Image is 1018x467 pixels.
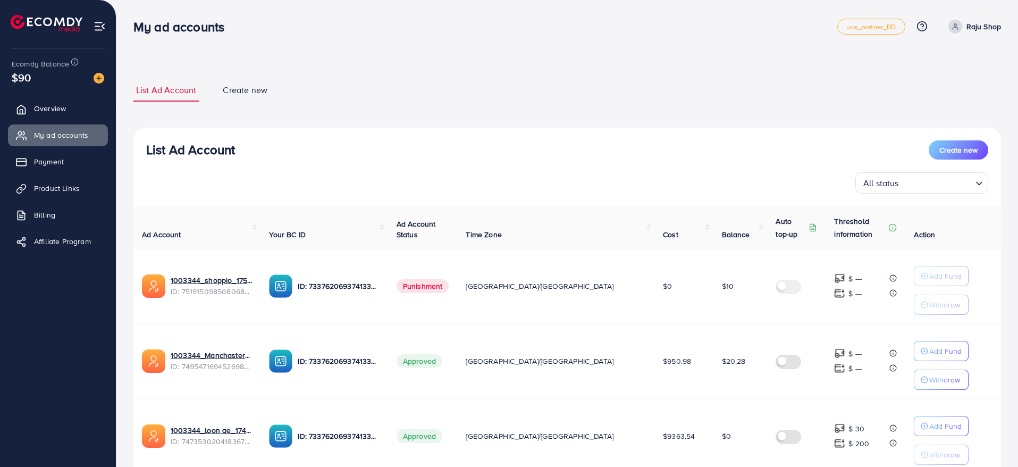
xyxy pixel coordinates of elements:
[298,280,379,293] p: ID: 7337620693741338625
[848,347,862,360] p: $ ---
[171,350,252,372] div: <span class='underline'>1003344_Manchaster_1745175503024</span></br>7495471694526988304
[171,286,252,297] span: ID: 7519150985080684551
[8,124,108,146] a: My ad accounts
[929,140,988,160] button: Create new
[269,424,292,448] img: ic-ba-acc.ded83a64.svg
[929,448,960,461] p: Withdraw
[834,215,886,240] p: Threshold information
[466,281,613,291] span: [GEOGRAPHIC_DATA]/[GEOGRAPHIC_DATA]
[929,420,962,432] p: Add Fund
[34,103,66,114] span: Overview
[722,356,746,366] span: $20.28
[848,362,862,375] p: $ ---
[11,15,82,31] img: logo
[171,436,252,447] span: ID: 7473530204183674896
[861,176,901,191] span: All status
[776,215,806,240] p: Auto top-up
[146,142,235,157] h3: List Ad Account
[848,437,869,450] p: $ 200
[914,266,969,286] button: Add Fund
[663,281,672,291] span: $0
[171,425,252,436] a: 1003344_loon ae_1740066863007
[8,204,108,226] a: Billing
[8,151,108,172] a: Payment
[142,349,165,373] img: ic-ads-acc.e4c84228.svg
[834,363,845,374] img: top-up amount
[834,438,845,449] img: top-up amount
[94,20,106,32] img: menu
[834,273,845,284] img: top-up amount
[848,287,862,300] p: $ ---
[171,350,252,361] a: 1003344_Manchaster_1745175503024
[722,229,750,240] span: Balance
[34,236,91,247] span: Affiliate Program
[837,19,905,35] a: uce_partner_BD
[914,295,969,315] button: Withdraw
[929,298,960,311] p: Withdraw
[834,423,845,434] img: top-up amount
[94,73,104,84] img: image
[34,183,80,194] span: Product Links
[914,445,969,465] button: Withdraw
[848,272,862,285] p: $ ---
[171,275,252,286] a: 1003344_shoppio_1750688962312
[397,354,442,368] span: Approved
[466,356,613,366] span: [GEOGRAPHIC_DATA]/[GEOGRAPHIC_DATA]
[8,231,108,252] a: Affiliate Program
[397,429,442,443] span: Approved
[466,431,613,441] span: [GEOGRAPHIC_DATA]/[GEOGRAPHIC_DATA]
[902,173,971,191] input: Search for option
[722,281,734,291] span: $10
[8,98,108,119] a: Overview
[966,20,1001,33] p: Raju Shop
[12,59,69,69] span: Ecomdy Balance
[914,229,935,240] span: Action
[929,345,962,357] p: Add Fund
[944,20,1001,34] a: Raju Shop
[397,219,436,240] span: Ad Account Status
[397,279,449,293] span: Punishment
[914,416,969,436] button: Add Fund
[171,425,252,447] div: <span class='underline'>1003344_loon ae_1740066863007</span></br>7473530204183674896
[914,341,969,361] button: Add Fund
[846,23,896,30] span: uce_partner_BD
[298,430,379,443] p: ID: 7337620693741338625
[34,130,88,140] span: My ad accounts
[855,172,988,194] div: Search for option
[269,274,292,298] img: ic-ba-acc.ded83a64.svg
[136,84,196,96] span: List Ad Account
[848,422,864,435] p: $ 30
[939,145,978,155] span: Create new
[142,229,181,240] span: Ad Account
[466,229,501,240] span: Time Zone
[34,210,55,220] span: Billing
[834,288,845,299] img: top-up amount
[133,19,233,35] h3: My ad accounts
[142,274,165,298] img: ic-ads-acc.e4c84228.svg
[171,361,252,372] span: ID: 7495471694526988304
[269,349,292,373] img: ic-ba-acc.ded83a64.svg
[834,348,845,359] img: top-up amount
[914,370,969,390] button: Withdraw
[929,373,960,386] p: Withdraw
[8,178,108,199] a: Product Links
[663,356,691,366] span: $950.98
[298,355,379,368] p: ID: 7337620693741338625
[34,156,64,167] span: Payment
[663,431,695,441] span: $9363.54
[171,275,252,297] div: <span class='underline'>1003344_shoppio_1750688962312</span></br>7519150985080684551
[12,70,31,85] span: $90
[722,431,731,441] span: $0
[929,270,962,282] p: Add Fund
[142,424,165,448] img: ic-ads-acc.e4c84228.svg
[269,229,306,240] span: Your BC ID
[223,84,267,96] span: Create new
[663,229,678,240] span: Cost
